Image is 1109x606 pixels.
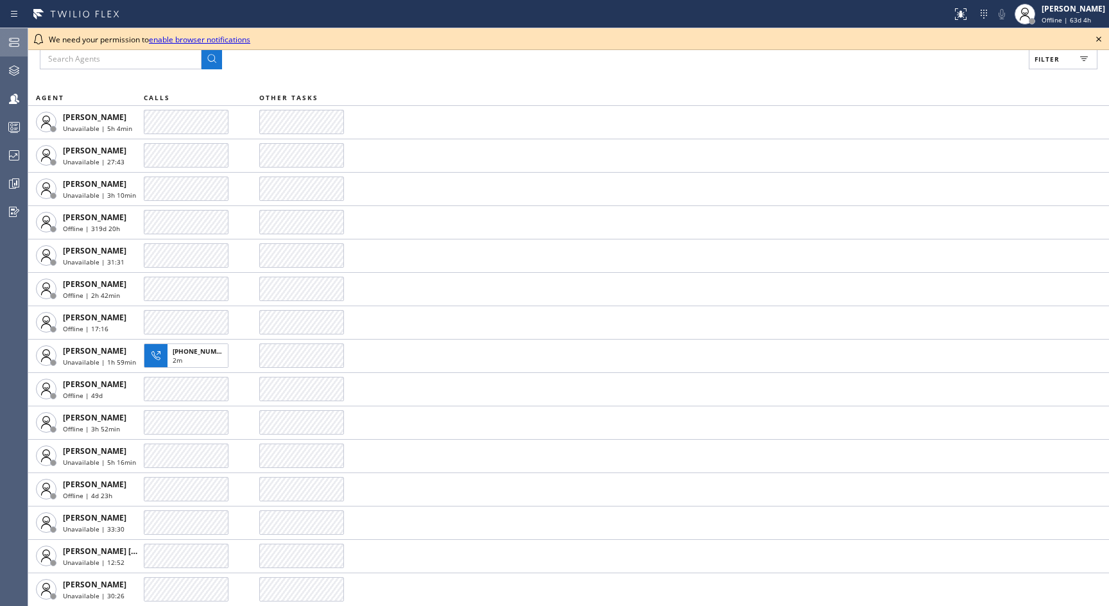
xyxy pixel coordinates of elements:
[63,212,126,223] span: [PERSON_NAME]
[63,412,126,423] span: [PERSON_NAME]
[144,93,170,102] span: CALLS
[1042,3,1105,14] div: [PERSON_NAME]
[63,291,120,300] span: Offline | 2h 42min
[259,93,318,102] span: OTHER TASKS
[63,558,125,567] span: Unavailable | 12:52
[63,479,126,490] span: [PERSON_NAME]
[1042,15,1091,24] span: Offline | 63d 4h
[63,178,126,189] span: [PERSON_NAME]
[63,424,120,433] span: Offline | 3h 52min
[63,546,192,557] span: [PERSON_NAME] [PERSON_NAME]
[1029,49,1097,69] button: Filter
[63,324,108,333] span: Offline | 17:16
[63,279,126,290] span: [PERSON_NAME]
[63,145,126,156] span: [PERSON_NAME]
[36,93,64,102] span: AGENT
[63,524,125,533] span: Unavailable | 33:30
[63,512,126,523] span: [PERSON_NAME]
[63,257,125,266] span: Unavailable | 31:31
[63,446,126,456] span: [PERSON_NAME]
[40,49,202,69] input: Search Agents
[63,112,126,123] span: [PERSON_NAME]
[49,34,250,45] span: We need your permission to
[993,5,1011,23] button: Mute
[63,491,112,500] span: Offline | 4d 23h
[144,340,232,372] button: [PHONE_NUMBER]2m
[63,591,125,600] span: Unavailable | 30:26
[63,312,126,323] span: [PERSON_NAME]
[63,379,126,390] span: [PERSON_NAME]
[1035,55,1060,64] span: Filter
[63,191,136,200] span: Unavailable | 3h 10min
[63,245,126,256] span: [PERSON_NAME]
[149,34,250,45] a: enable browser notifications
[63,157,125,166] span: Unavailable | 27:43
[173,347,231,356] span: [PHONE_NUMBER]
[63,224,120,233] span: Offline | 319d 20h
[63,391,103,400] span: Offline | 49d
[63,579,126,590] span: [PERSON_NAME]
[63,358,136,367] span: Unavailable | 1h 59min
[63,345,126,356] span: [PERSON_NAME]
[173,356,182,365] span: 2m
[63,124,132,133] span: Unavailable | 5h 4min
[63,458,136,467] span: Unavailable | 5h 16min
